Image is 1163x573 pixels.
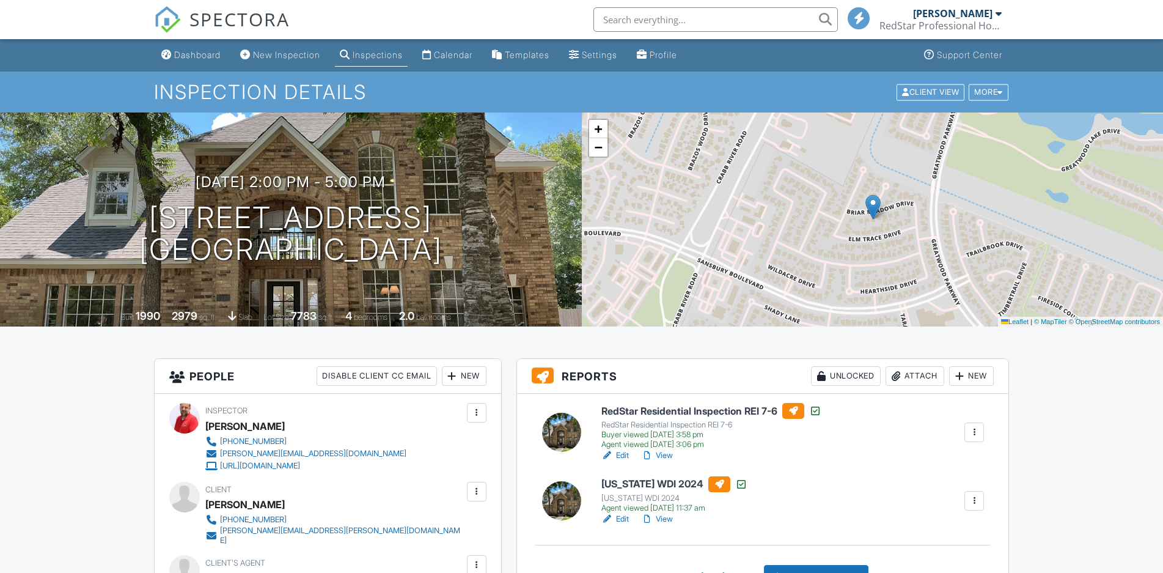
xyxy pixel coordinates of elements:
h3: [DATE] 2:00 pm - 5:00 pm [196,174,386,190]
div: [PERSON_NAME] [205,495,285,514]
div: Buyer viewed [DATE] 3:58 pm [601,430,821,440]
a: [PERSON_NAME][EMAIL_ADDRESS][PERSON_NAME][DOMAIN_NAME] [205,526,464,545]
a: Edit [601,449,629,462]
a: SPECTORA [154,17,290,42]
a: Settings [564,44,622,67]
div: 7783 [291,309,317,322]
a: Edit [601,513,629,525]
span: + [594,121,602,136]
a: [PERSON_NAME][EMAIL_ADDRESS][DOMAIN_NAME] [205,448,406,460]
div: Profile [650,50,677,60]
a: Templates [487,44,554,67]
a: Zoom in [589,120,607,138]
h3: Reports [517,359,1009,394]
a: Company Profile [632,44,682,67]
div: RedStar Professional Home Inspection, Inc [879,20,1002,32]
div: Dashboard [174,50,221,60]
div: [PHONE_NUMBER] [220,515,287,525]
a: Dashboard [156,44,226,67]
a: © MapTiler [1034,318,1067,325]
div: [PERSON_NAME] [205,417,285,435]
h3: People [155,359,501,394]
a: New Inspection [235,44,325,67]
div: Calendar [434,50,472,60]
div: Support Center [937,50,1002,60]
div: Templates [505,50,549,60]
h1: [STREET_ADDRESS] [GEOGRAPHIC_DATA] [139,202,442,267]
span: | [1030,318,1032,325]
a: Zoom out [589,138,607,157]
span: Client [205,485,232,494]
div: RedStar Residential Inspection REI 7-6 [601,420,821,430]
a: Calendar [417,44,477,67]
div: More [969,84,1008,100]
span: Client's Agent [205,558,265,567]
div: Disable Client CC Email [317,366,437,386]
div: [PHONE_NUMBER] [220,437,287,446]
a: [URL][DOMAIN_NAME] [205,460,406,472]
a: View [641,513,673,525]
span: Lot Size [263,312,289,322]
a: View [641,449,673,462]
span: slab [238,312,252,322]
div: [US_STATE] WDI 2024 [601,494,747,503]
span: bedrooms [354,312,387,322]
span: bathrooms [416,312,451,322]
div: [PERSON_NAME] [913,7,992,20]
div: [PERSON_NAME][EMAIL_ADDRESS][PERSON_NAME][DOMAIN_NAME] [220,526,464,545]
span: sq.ft. [318,312,334,322]
div: Inspections [353,50,403,60]
div: Client View [897,84,964,100]
div: Agent viewed [DATE] 3:06 pm [601,440,821,449]
a: Support Center [919,44,1007,67]
a: RedStar Residential Inspection REI 7-6 RedStar Residential Inspection REI 7-6 Buyer viewed [DATE]... [601,403,821,449]
span: SPECTORA [189,6,290,32]
a: [PHONE_NUMBER] [205,435,406,448]
h6: RedStar Residential Inspection REI 7-6 [601,403,821,419]
a: © OpenStreetMap contributors [1069,318,1160,325]
a: [PHONE_NUMBER] [205,514,464,526]
div: [URL][DOMAIN_NAME] [220,461,300,471]
a: Inspections [335,44,408,67]
span: − [594,139,602,155]
a: Client View [895,87,967,96]
h6: [US_STATE] WDI 2024 [601,476,747,492]
div: Unlocked [811,366,881,386]
a: Leaflet [1001,318,1029,325]
div: New Inspection [253,50,320,60]
span: Built [120,312,134,322]
div: 1990 [136,309,160,322]
input: Search everything... [593,7,838,32]
div: 4 [345,309,352,322]
img: Marker [865,194,881,220]
div: 2.0 [399,309,414,322]
div: Agent viewed [DATE] 11:37 am [601,503,747,513]
div: New [442,366,486,386]
span: sq. ft. [199,312,216,322]
a: [US_STATE] WDI 2024 [US_STATE] WDI 2024 Agent viewed [DATE] 11:37 am [601,476,747,513]
div: Attach [886,366,944,386]
div: Settings [582,50,617,60]
img: The Best Home Inspection Software - Spectora [154,6,181,33]
div: [PERSON_NAME][EMAIL_ADDRESS][DOMAIN_NAME] [220,449,406,459]
h1: Inspection Details [154,81,1010,103]
div: New [949,366,994,386]
div: 2979 [172,309,197,322]
span: Inspector [205,406,248,415]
